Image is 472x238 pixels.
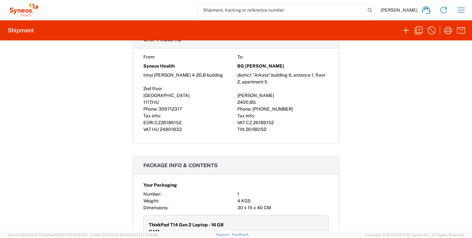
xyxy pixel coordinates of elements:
[152,127,182,132] span: HU 24901833
[237,106,251,112] span: Phone:
[249,100,250,105] span: ,
[237,113,255,118] span: Tax info:
[246,120,274,125] span: CZ 26186152
[237,54,243,59] span: To:
[365,232,464,238] span: Copyright © [DATE]-[DATE] Agistix Inc., All Rights Reserved
[250,100,256,105] span: BG
[143,54,155,59] span: From:
[90,233,158,237] span: Client: 2025.20.0-8b113f4
[237,120,245,125] span: VAT
[237,204,329,211] div: 30 x 15 x 40 CM
[143,113,161,118] span: Tax info:
[143,162,218,168] span: Package info & contents
[143,182,177,189] span: Your Packaging
[143,72,235,85] div: Irinyi [PERSON_NAME] 4-20,B building
[133,233,158,237] span: [DATE] 10:16:38
[216,233,232,236] a: Support
[237,72,329,85] div: district "Arkata" building 6, entance 1, floor 2, apartment 5
[151,100,152,105] span: ,
[198,4,365,16] input: Shipment, tracking or reference number
[381,7,417,13] span: [PERSON_NAME]
[149,222,235,235] span: ThinkPad T14 Gen 2 Laptop - 16 GB RAM
[237,127,245,132] span: TIN
[155,120,181,125] span: CZ26186152
[237,63,284,70] span: BG [PERSON_NAME]
[237,100,249,105] span: 2400
[237,198,329,204] div: 4 KGS
[143,93,190,98] span: [GEOGRAPHIC_DATA]
[143,63,175,70] span: Syneos Health
[61,233,87,237] span: [DATE] 09:51:04
[143,198,159,203] span: Weight:
[159,106,182,112] span: 309712317
[237,191,329,198] div: 1
[143,120,154,125] span: EORI
[143,191,161,197] span: Number:
[237,93,274,98] span: [PERSON_NAME]
[232,233,249,236] a: Feedback
[143,100,151,105] span: 1117
[143,127,151,132] span: VAT
[152,100,159,105] span: HU
[143,106,158,112] span: Phone:
[8,233,87,237] span: Server: 2025.20.0-710e05ee653
[246,127,266,132] span: 26186152
[143,85,235,92] div: 2nd floor
[8,27,34,34] h2: Shipment
[143,205,168,210] span: Dimensions:
[252,106,293,112] span: [PHONE_NUMBER]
